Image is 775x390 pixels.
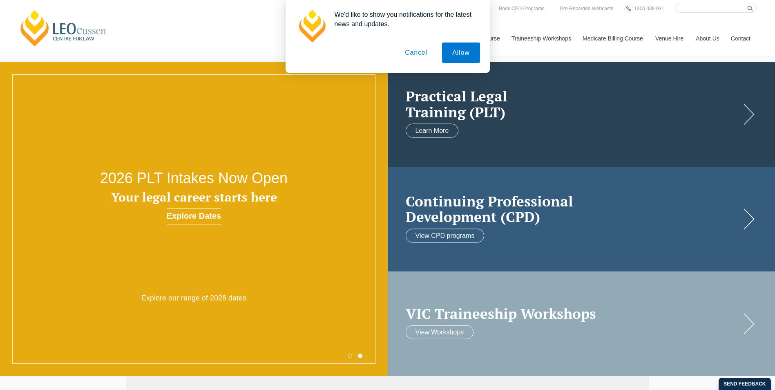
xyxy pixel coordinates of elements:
div: We'd like to show you notifications for the latest news and updates. [328,10,480,29]
h2: Practical Legal Training (PLT) [406,88,741,120]
p: Explore our range of 2026 dates [116,294,272,303]
a: VIC Traineeship Workshops [406,305,741,321]
img: notification icon [295,10,328,43]
button: Allow [442,43,480,63]
a: View CPD programs [406,229,485,242]
button: 2 [358,354,362,358]
h2: 2026 PLT Intakes Now Open [78,170,310,186]
a: View Workshops [406,325,474,339]
a: Learn More [406,124,459,138]
h2: Continuing Professional Development (CPD) [406,193,741,224]
button: Cancel [395,43,438,63]
button: 1 [348,354,352,358]
a: Practical LegalTraining (PLT) [406,88,741,120]
h3: Your legal career starts here [78,191,310,204]
a: Explore Dates [167,208,221,224]
a: Continuing ProfessionalDevelopment (CPD) [406,193,741,224]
